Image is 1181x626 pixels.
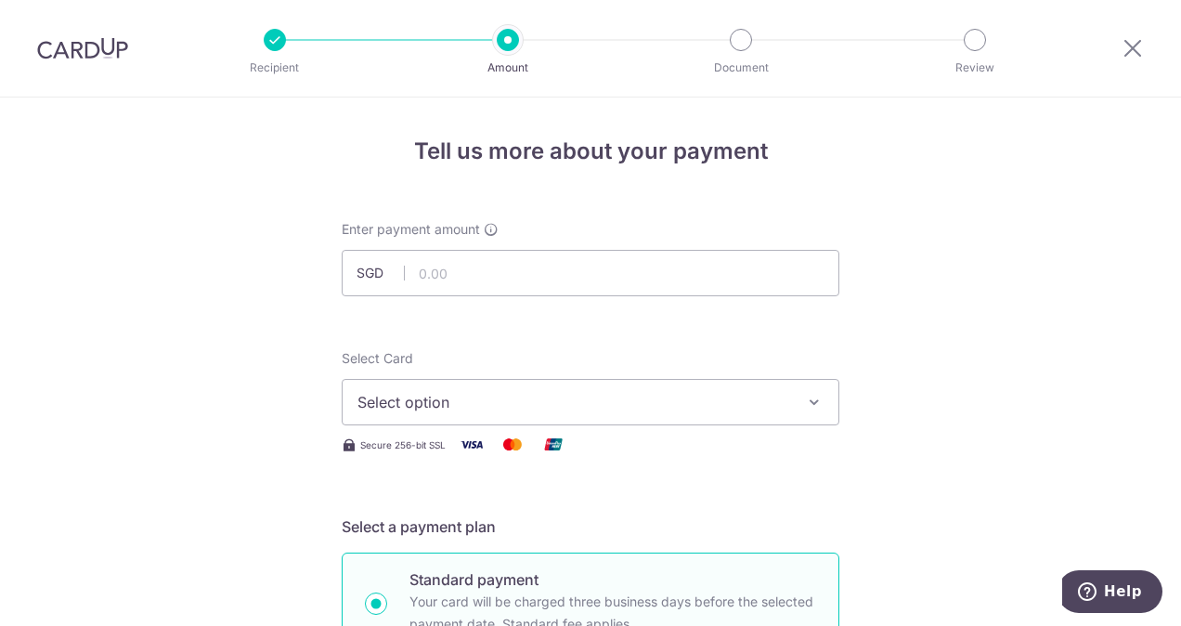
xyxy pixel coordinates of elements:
iframe: Opens a widget where you can find more information [1062,570,1162,617]
h4: Tell us more about your payment [342,135,839,168]
p: Standard payment [409,568,816,591]
h5: Select a payment plan [342,515,839,538]
span: Enter payment amount [342,220,480,239]
img: Union Pay [535,433,572,456]
img: Mastercard [494,433,531,456]
input: 0.00 [342,250,839,296]
p: Document [672,59,810,77]
button: Select option [342,379,839,425]
p: Recipient [206,59,344,77]
span: Select option [357,391,790,413]
p: Amount [439,59,577,77]
img: Visa [453,433,490,456]
span: SGD [357,264,405,282]
p: Review [906,59,1044,77]
img: CardUp [37,37,128,59]
span: translation missing: en.payables.payment_networks.credit_card.summary.labels.select_card [342,350,413,366]
span: Secure 256-bit SSL [360,437,446,452]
